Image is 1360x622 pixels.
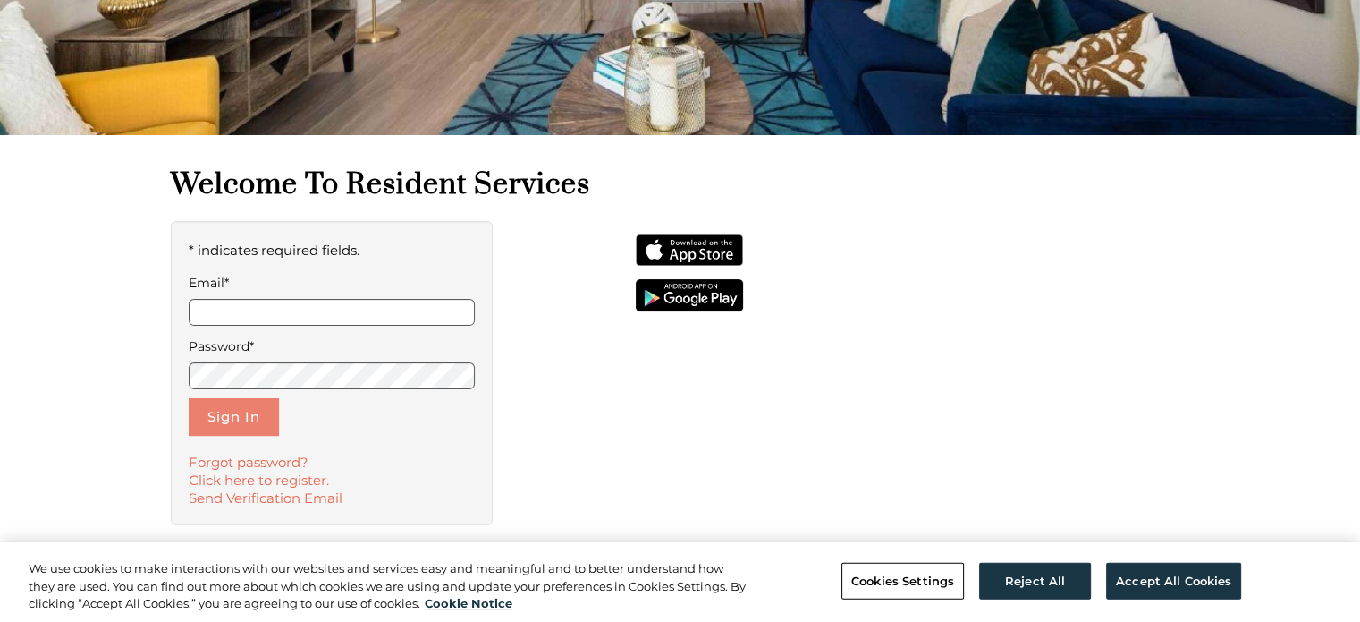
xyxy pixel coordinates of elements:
[979,562,1091,600] button: Reject All
[636,279,743,311] img: Get it on Google Play
[636,234,743,267] img: App Store
[841,562,964,600] button: Cookies Settings
[189,271,476,294] label: Email*
[29,560,748,613] div: We use cookies to make interactions with our websites and services easy and meaningful and to bet...
[189,454,308,471] a: Forgot password?
[189,335,476,358] label: Password*
[189,490,342,507] a: Send Verification Email
[1106,562,1241,600] button: Accept All Cookies
[189,472,329,489] a: Click here to register.
[425,596,512,610] a: More information about your privacy
[189,398,279,436] button: Sign In
[189,239,476,262] p: * indicates required fields.
[171,166,1190,203] h1: Welcome to Resident Services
